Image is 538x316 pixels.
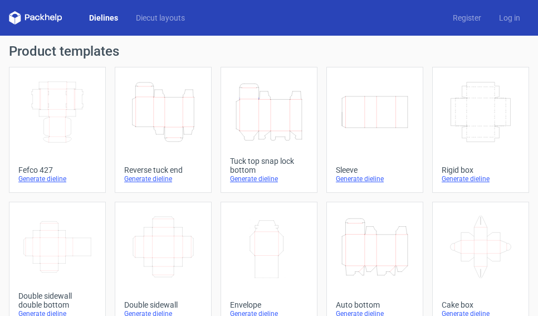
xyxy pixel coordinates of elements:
div: Envelope [230,300,308,309]
div: Generate dieline [230,174,308,183]
div: Generate dieline [18,174,96,183]
a: Dielines [80,12,127,23]
div: Reverse tuck end [124,166,202,174]
div: Fefco 427 [18,166,96,174]
div: Rigid box [442,166,520,174]
a: SleeveGenerate dieline [326,67,423,193]
div: Tuck top snap lock bottom [230,157,308,174]
a: Register [444,12,490,23]
a: Fefco 427Generate dieline [9,67,106,193]
a: Diecut layouts [127,12,194,23]
div: Double sidewall [124,300,202,309]
div: Sleeve [336,166,414,174]
a: Tuck top snap lock bottomGenerate dieline [221,67,317,193]
a: Rigid boxGenerate dieline [432,67,529,193]
div: Double sidewall double bottom [18,291,96,309]
div: Auto bottom [336,300,414,309]
a: Reverse tuck endGenerate dieline [115,67,212,193]
h1: Product templates [9,45,529,58]
div: Cake box [442,300,520,309]
div: Generate dieline [336,174,414,183]
a: Log in [490,12,529,23]
div: Generate dieline [124,174,202,183]
div: Generate dieline [442,174,520,183]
